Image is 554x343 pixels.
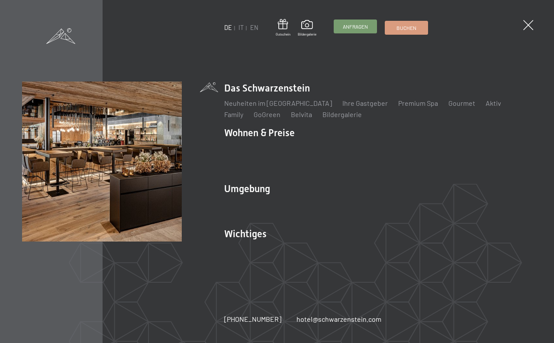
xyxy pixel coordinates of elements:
a: [PHONE_NUMBER] [224,314,281,324]
a: GoGreen [254,110,280,118]
span: [PHONE_NUMBER] [224,315,281,323]
a: EN [250,24,258,31]
a: Belvita [291,110,312,118]
a: Bildergalerie [322,110,362,118]
span: Anfragen [343,23,368,30]
a: Anfragen [334,20,377,33]
span: Buchen [396,24,416,32]
a: Gutschein [276,19,290,37]
a: Premium Spa [398,99,438,107]
span: Bildergalerie [298,32,316,37]
a: Ihre Gastgeber [342,99,388,107]
a: hotel@schwarzenstein.com [296,314,381,324]
a: Bildergalerie [298,20,316,36]
a: IT [238,24,244,31]
span: Gutschein [276,32,290,37]
a: Family [224,110,243,118]
a: Gourmet [448,99,475,107]
a: Neuheiten im [GEOGRAPHIC_DATA] [224,99,332,107]
a: Buchen [385,21,428,34]
a: Aktiv [486,99,501,107]
a: DE [224,24,232,31]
